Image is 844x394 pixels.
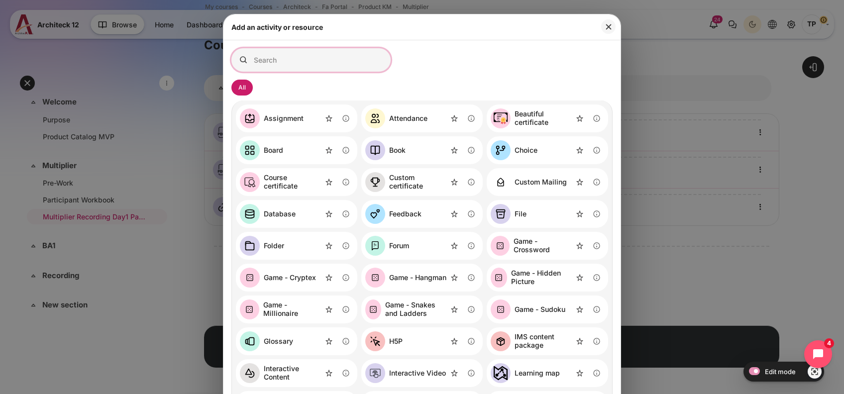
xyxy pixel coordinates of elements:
[572,238,587,253] button: Star Game - Crossword activity
[231,80,253,96] a: Default activities
[515,178,567,187] div: Custom Mailing
[514,237,572,254] div: Game - Crossword
[263,301,321,318] div: Game - Millionaire
[447,366,462,381] button: Star Interactive Video activity
[264,174,321,191] div: Course certificate
[236,295,357,323] div: Game - Millionaire
[365,172,447,192] a: Custom certificate
[487,104,608,132] div: Beautiful certificate
[515,333,572,350] div: IMS content package
[264,114,304,123] div: Assignment
[365,268,446,288] a: Game - Hangman
[572,270,587,285] button: Star Game - Hidden Picture activity
[321,302,336,317] button: Star Game - Millionaire activity
[236,232,357,260] div: Folder
[447,334,462,349] button: Star H5P activity
[236,327,357,355] div: Glossary
[487,136,608,164] div: Choice
[572,143,587,158] button: Star Choice activity
[361,359,483,387] div: Interactive Video
[447,238,462,253] button: Star Forum activity
[231,22,323,32] h5: Add an activity or resource
[361,168,483,196] div: Custom certificate
[264,146,283,155] div: Board
[515,305,565,314] div: Game - Sudoku
[361,295,483,323] div: Game - Snakes and Ladders
[389,210,422,218] div: Feedback
[447,302,462,317] button: Star Game - Snakes and Ladders activity
[491,140,537,160] a: Choice
[236,168,357,196] div: Course certificate
[389,114,427,123] div: Attendance
[447,175,462,190] button: Star Custom certificate activity
[515,210,527,218] div: File
[487,295,608,323] div: Game - Sudoku
[236,104,357,132] div: Assignment
[447,206,462,221] button: Star Feedback activity
[361,327,483,355] div: H5P
[572,175,587,190] button: Star Custom Mailing activity
[321,238,336,253] button: Star Folder activity
[321,111,336,126] button: Star Assignment activity
[365,299,447,319] a: Game - Snakes and Ladders
[236,136,357,164] div: Board
[491,331,572,351] a: IMS content package
[321,143,336,158] button: Star Board activity
[264,210,296,218] div: Database
[601,19,616,34] button: Close
[491,268,572,288] a: Game - Hidden Picture
[491,172,567,192] a: Custom Mailing
[447,143,462,158] button: Star Book activity
[240,268,316,288] a: Game - Cryptex
[236,359,357,387] div: Interactive Content
[240,236,284,256] a: Folder
[572,111,587,126] button: Star Beautiful certificate activity
[572,302,587,317] button: Star Game - Sudoku activity
[361,136,483,164] div: Book
[321,175,336,190] button: Star Course certificate activity
[491,204,527,224] a: File
[231,48,391,72] input: Search
[389,242,409,250] div: Forum
[487,327,608,355] div: IMS content package
[361,232,483,260] div: Forum
[365,363,446,383] a: Interactive Video
[321,206,336,221] button: Star Database activity
[515,369,560,378] div: Learning map
[240,299,321,319] a: Game - Millionaire
[240,108,304,128] a: Assignment
[321,270,336,285] button: Star Game - Cryptex activity
[487,232,608,260] div: Game - Crossword
[365,204,422,224] a: Feedback
[491,236,572,256] a: Game - Crossword
[389,174,447,191] div: Custom certificate
[389,337,403,346] div: H5P
[447,111,462,126] button: Star Attendance activity
[264,337,293,346] div: Glossary
[365,108,427,128] a: Attendance
[236,264,357,292] div: Game - Cryptex
[572,206,587,221] button: Star File activity
[385,301,447,318] div: Game - Snakes and Ladders
[361,264,483,292] div: Game - Hangman
[264,242,284,250] div: Folder
[389,274,446,282] div: Game - Hangman
[491,108,572,128] a: Beautiful certificate
[321,366,336,381] button: Star Interactive Content activity
[321,334,336,349] button: Star Glossary activity
[511,269,572,286] div: Game - Hidden Picture
[572,334,587,349] button: Star IMS content package activity
[389,369,446,378] div: Interactive Video
[389,146,406,155] div: Book
[487,200,608,228] div: File
[365,236,409,256] a: Forum
[572,366,587,381] button: Star Learning map activity
[264,365,321,382] div: Interactive Content
[264,274,316,282] div: Game - Cryptex
[240,331,293,351] a: Glossary
[236,200,357,228] div: Database
[365,140,406,160] a: Book
[515,110,572,127] div: Beautiful certificate
[240,204,296,224] a: Database
[515,146,537,155] div: Choice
